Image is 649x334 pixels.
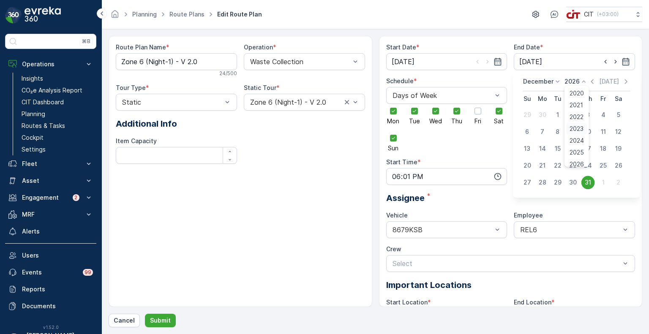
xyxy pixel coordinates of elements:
div: 10 [581,125,595,138]
p: Submit [150,316,171,325]
img: cit-logo_pOk6rL0.png [566,10,581,19]
div: 21 [536,159,549,172]
p: Cockpit [22,133,44,142]
span: Additional Info [116,117,177,130]
label: Static Tour [244,84,276,91]
label: Crew [386,245,401,253]
a: Reports [5,281,96,298]
div: 11 [597,125,610,138]
p: CIT Dashboard [22,98,64,106]
div: 4 [597,108,610,122]
label: Tour Type [116,84,146,91]
div: 7 [536,125,549,138]
p: Cancel [114,316,135,325]
label: Start Location [386,299,428,306]
a: Planning [18,108,96,120]
span: Sat [494,118,504,124]
a: CIT Dashboard [18,96,96,108]
span: Fri [474,118,481,124]
th: Sunday [520,91,535,106]
div: 23 [566,159,580,172]
p: Events [22,268,78,277]
div: 2 [612,176,625,189]
div: 31 [581,176,595,189]
label: End Location [514,299,551,306]
p: 2 [74,194,78,201]
p: Documents [22,302,93,310]
p: Fleet [22,160,79,168]
button: Engagement2 [5,189,96,206]
a: Documents [5,298,96,315]
p: Asset [22,177,79,185]
div: 13 [521,142,534,155]
a: Route Plans [169,11,205,18]
span: 2021 [570,101,583,109]
span: Sun [388,145,398,151]
label: Route Plan Name [116,43,166,51]
div: 24 [581,159,595,172]
button: Cancel [109,314,140,327]
th: Monday [535,91,550,106]
label: Start Date [386,43,416,51]
p: [DATE] [599,77,619,86]
a: Homepage [110,13,120,20]
label: End Date [514,43,540,51]
span: 2024 [570,136,584,145]
label: Vehicle [386,212,408,219]
p: Operations [22,60,79,68]
label: Schedule [386,77,414,84]
div: 12 [612,125,625,138]
p: Important Locations [386,279,635,291]
p: ⌘B [82,38,90,45]
p: December [523,77,554,86]
p: CO₂e Analysis Report [22,86,82,95]
div: 15 [551,142,564,155]
label: Operation [244,43,273,51]
button: MRF [5,206,96,223]
p: Select [393,258,621,269]
button: CIT(+03:00) [566,7,642,22]
a: Routes & Tasks [18,120,96,132]
span: Wed [429,118,442,124]
span: Thu [451,118,462,124]
a: Cockpit [18,132,96,144]
div: 8 [551,125,564,138]
div: 25 [597,159,610,172]
div: 30 [566,176,580,189]
a: CO₂e Analysis Report [18,84,96,96]
span: 2022 [570,113,584,121]
label: Start Time [386,158,417,166]
a: Alerts [5,223,96,240]
button: Asset [5,172,96,189]
p: Alerts [22,227,93,236]
div: 1 [551,108,564,122]
div: 29 [551,176,564,189]
p: Engagement [22,193,68,202]
p: 2026 [564,77,580,86]
p: Users [22,251,93,260]
div: 20 [521,159,534,172]
span: Assignee [386,192,425,204]
p: Insights [22,74,43,83]
a: Settings [18,144,96,155]
div: 28 [536,176,549,189]
span: 2020 [570,89,584,98]
p: 99 [84,269,92,276]
p: CIT [584,10,594,19]
th: Tuesday [550,91,565,106]
div: 3 [581,108,595,122]
span: 2025 [570,148,584,157]
ul: Menu [564,86,589,167]
label: Item Capacity [116,137,157,144]
div: 29 [521,108,534,122]
img: logo_dark-DEwI_e13.png [25,7,61,24]
div: 27 [521,176,534,189]
th: Friday [596,91,611,106]
a: Insights [18,73,96,84]
span: 2023 [570,125,584,133]
div: 26 [612,159,625,172]
div: 1 [597,176,610,189]
p: MRF [22,210,79,219]
div: 22 [551,159,564,172]
span: Tue [409,118,420,124]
